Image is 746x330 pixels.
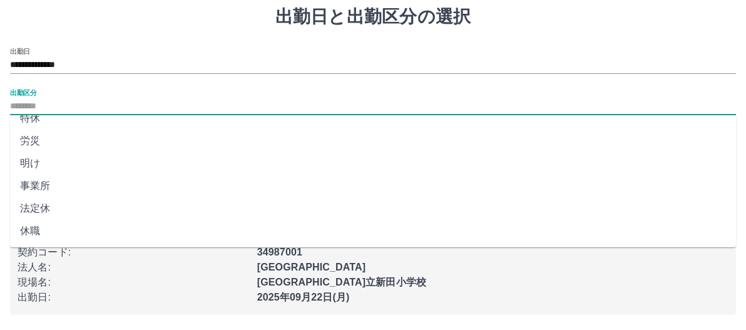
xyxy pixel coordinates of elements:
[10,88,36,97] label: 出勤区分
[10,152,736,175] li: 明け
[10,175,736,197] li: 事業所
[10,197,736,220] li: 法定休
[257,292,350,302] b: 2025年09月22日(月)
[10,130,736,152] li: 労災
[10,107,736,130] li: 特休
[10,6,736,28] h1: 出勤日と出勤区分の選択
[18,275,250,290] p: 現場名 :
[18,290,250,305] p: 出勤日 :
[10,46,30,56] label: 出勤日
[18,260,250,275] p: 法人名 :
[257,262,366,272] b: [GEOGRAPHIC_DATA]
[257,277,426,287] b: [GEOGRAPHIC_DATA]立新田小学校
[10,220,736,242] li: 休職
